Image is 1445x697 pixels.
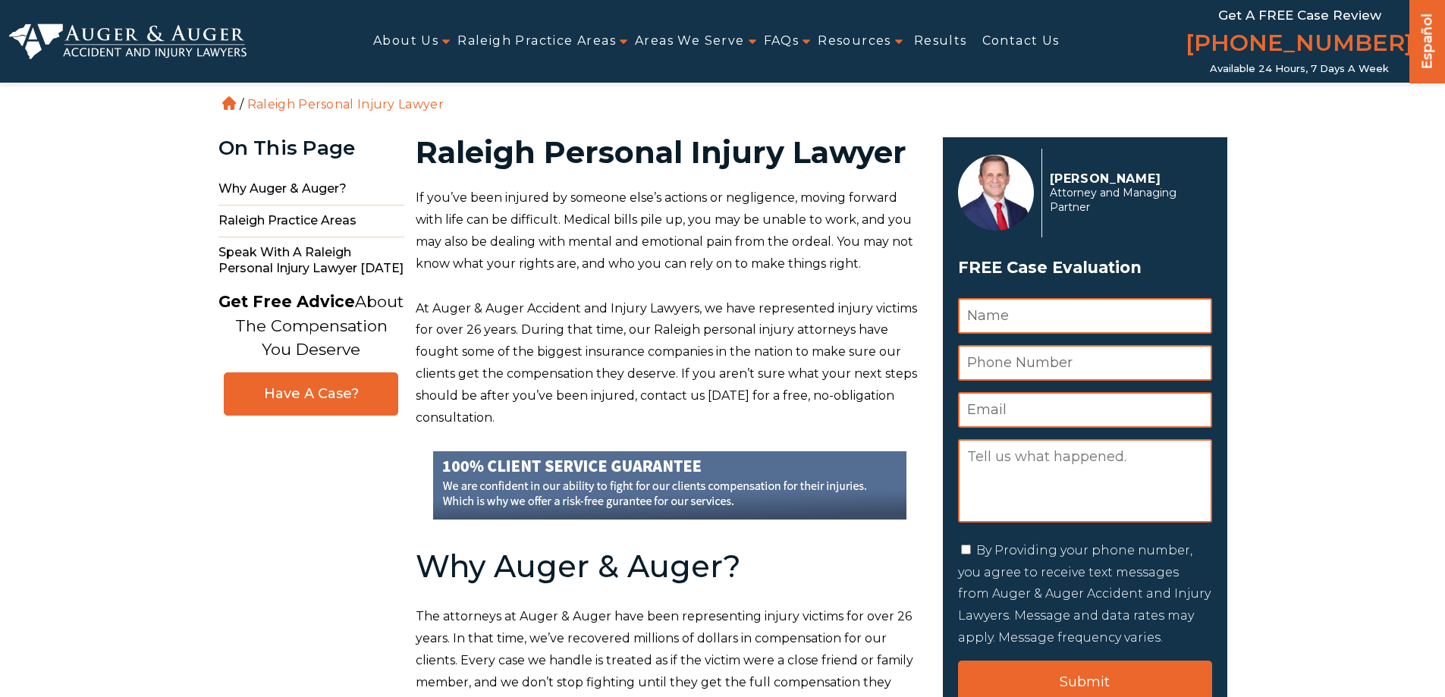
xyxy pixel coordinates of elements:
strong: Get Free Advice [218,292,355,311]
span: Get a FREE Case Review [1218,8,1381,23]
img: Auger & Auger Accident and Injury Lawyers Logo [9,24,247,60]
a: Contact Us [982,24,1060,58]
span: FREE Case Evaluation [958,253,1212,282]
a: Areas We Serve [635,24,745,58]
a: Home [222,96,236,110]
a: FAQs [764,24,799,58]
span: Have A Case? [240,385,382,403]
p: About The Compensation You Deserve [218,290,404,362]
input: Name [958,298,1212,334]
li: Raleigh Personal Injury Lawyer [243,97,448,111]
h2: Why Auger & Auger? [416,550,925,583]
div: On This Page [218,137,404,159]
span: Available 24 Hours, 7 Days a Week [1210,63,1389,75]
span: Attorney and Managing Partner [1050,186,1204,215]
img: guarantee-banner [433,451,906,520]
span: Why Auger & Auger? [218,174,404,206]
a: Results [914,24,967,58]
p: If you’ve been injured by someone else’s actions or negligence, moving forward with life can be d... [416,187,925,275]
p: At Auger & Auger Accident and Injury Lawyers, we have represented injury victims for over 26 year... [416,298,925,429]
label: By Providing your phone number, you agree to receive text messages from Auger & Auger Accident an... [958,543,1211,645]
a: About Us [373,24,438,58]
img: Herbert Auger [958,155,1034,231]
a: [PHONE_NUMBER] [1186,27,1413,63]
a: Raleigh Practice Areas [457,24,616,58]
p: [PERSON_NAME] [1050,171,1204,186]
h1: Raleigh Personal Injury Lawyer [416,137,925,168]
a: Have A Case? [224,372,398,416]
span: Raleigh Practice Areas [218,206,404,237]
span: Speak with a Raleigh Personal Injury Lawyer [DATE] [218,237,404,284]
input: Phone Number [958,345,1212,381]
input: Email [958,392,1212,428]
a: Resources [818,24,891,58]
